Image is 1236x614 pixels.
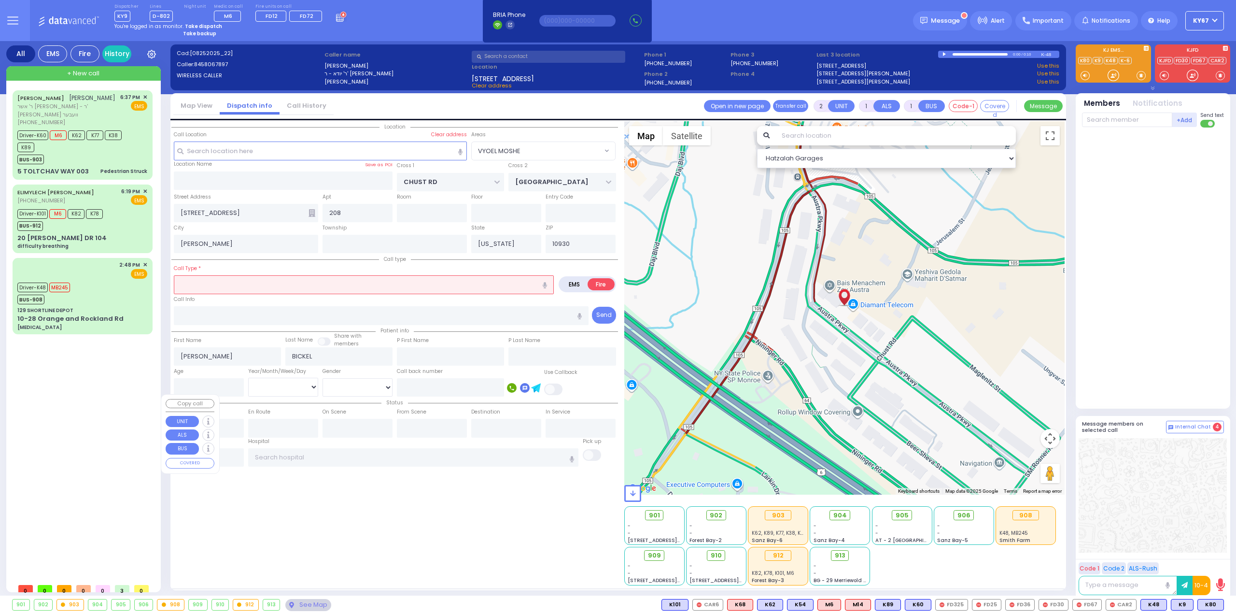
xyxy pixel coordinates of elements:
[1191,57,1208,64] a: FD67
[18,585,33,592] span: 0
[1024,100,1063,112] button: Message
[174,131,207,139] label: Call Location
[17,314,124,324] div: 10-28 Orange and Rockland Rd
[1157,57,1173,64] a: KJFD
[546,408,570,416] label: In Service
[112,600,130,610] div: 905
[1021,49,1023,60] div: /
[920,17,927,24] img: message.svg
[1082,421,1166,433] h5: Message members on selected call
[730,59,778,67] label: [PHONE_NUMBER]
[248,408,270,416] label: En Route
[381,399,408,406] span: Status
[1040,429,1060,448] button: Map camera controls
[940,602,944,607] img: red-radio-icon.svg
[157,600,184,610] div: 908
[1043,602,1048,607] img: red-radio-icon.svg
[17,221,43,231] span: BUS-912
[224,12,232,20] span: M6
[334,340,359,347] span: members
[918,100,945,112] button: BUS
[1208,57,1226,64] a: CAR2
[220,101,280,110] a: Dispatch info
[120,94,140,101] span: 6:37 PM
[6,45,35,62] div: All
[131,195,147,205] span: EMS
[17,94,64,102] a: [PERSON_NAME]
[38,585,52,592] span: 0
[561,278,589,290] label: EMS
[397,337,429,344] label: P First Name
[628,562,631,570] span: -
[150,11,173,22] span: D-802
[323,408,346,416] label: On Scene
[114,11,130,22] span: KY9
[323,224,347,232] label: Township
[478,146,520,156] span: VYOEL MOSHE
[873,100,900,112] button: ALS
[757,599,783,611] div: BLS
[814,570,816,577] span: -
[1037,78,1059,86] a: Use this
[727,599,753,611] div: K68
[334,332,362,340] small: Share with
[114,23,183,30] span: You're logged in as monitor.
[1102,562,1126,574] button: Code 2
[689,529,692,537] span: -
[546,224,553,232] label: ZIP
[248,368,318,375] div: Year/Month/Week/Day
[1200,112,1224,119] span: Send text
[689,570,692,577] span: -
[1171,599,1194,611] div: BLS
[937,522,940,529] span: -
[17,295,44,304] span: BUS-908
[17,233,107,243] div: 20 [PERSON_NAME] DR 104
[689,562,692,570] span: -
[765,550,791,561] div: 912
[588,278,615,290] label: Fire
[663,126,711,145] button: Show satellite imagery
[174,142,467,160] input: Search location here
[300,12,313,20] span: FD72
[397,368,443,375] label: Call back number
[875,599,901,611] div: BLS
[1197,599,1224,611] div: K80
[150,4,173,10] label: Lines
[937,537,968,544] span: Sanz Bay-5
[233,600,258,610] div: 912
[365,161,393,168] label: Save as POI
[980,100,1009,112] button: Covered
[323,368,341,375] label: Gender
[17,283,48,292] span: Driver-K48
[1092,16,1130,25] span: Notifications
[105,130,122,140] span: K38
[13,600,29,610] div: 901
[949,100,978,112] button: Code-1
[1040,464,1060,483] button: Drag Pegman onto the map to open Street View
[1037,62,1059,70] a: Use this
[1041,51,1059,58] div: K-48
[875,529,878,537] span: -
[67,69,99,78] span: + New call
[174,265,201,272] label: Call Type *
[976,602,981,607] img: red-radio-icon.svg
[285,599,331,611] div: See map
[836,279,853,308] div: CHAIM JOEL BICKEL
[177,49,321,57] label: Cad:
[1082,113,1172,127] input: Search member
[648,551,661,560] span: 909
[1193,576,1210,595] button: 10-4
[49,283,70,292] span: MB245
[814,529,816,537] span: -
[931,16,960,26] span: Message
[17,118,65,126] span: [PHONE_NUMBER]
[88,600,107,610] div: 904
[628,577,719,584] span: [STREET_ADDRESS][PERSON_NAME]
[114,4,139,10] label: Dispatcher
[17,307,73,314] div: 129 SHORTLINE DEPOT
[972,599,1001,611] div: FD25
[471,131,486,139] label: Areas
[472,142,602,159] span: VYOEL MOSHE
[816,70,910,78] a: [STREET_ADDRESS][PERSON_NAME]
[592,307,616,324] button: Send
